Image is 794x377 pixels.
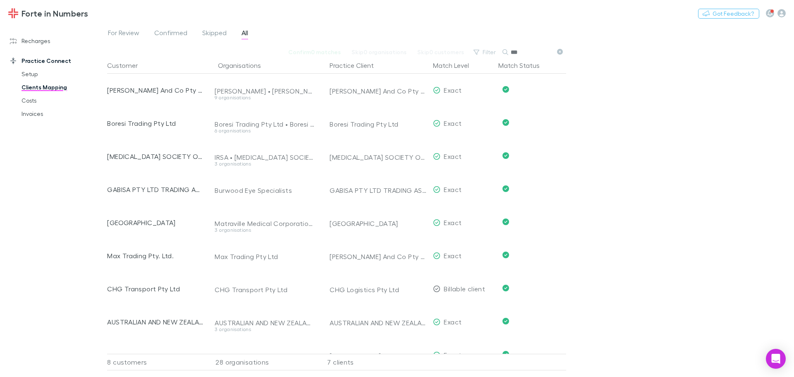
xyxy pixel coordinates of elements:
[107,57,148,74] button: Customer
[433,57,479,74] button: Match Level
[3,3,93,23] a: Forte in Numbers
[107,272,203,305] div: CHG Transport Pty Ltd
[107,354,206,370] div: 8 customers
[502,219,509,225] svg: Confirmed
[107,239,203,272] div: Max Trading Pty. Ltd.
[330,74,426,108] div: [PERSON_NAME] And Co Pty Ltd
[330,240,426,273] div: [PERSON_NAME] And Co Pty Ltd
[215,228,315,233] div: 3 organisations
[502,86,509,93] svg: Confirmed
[107,74,203,107] div: [PERSON_NAME] And Co Pty Ltd
[469,47,501,57] button: Filter
[215,153,315,161] div: IRSA • [MEDICAL_DATA] SOCIETY OF AUSTRALASIA INCORPORATED • [MEDICAL_DATA] Society of Australasia...
[107,173,203,206] div: GABISA PTY LTD TRADING AS BURWOOD EYE SPECIALISTS
[346,47,412,57] button: Skip0 organisations
[215,219,315,228] div: Matraville Medical Corporation Pty Ltd • Matraville Medical Corporation • [GEOGRAPHIC_DATA]
[8,8,18,18] img: Forte in Numbers's Logo
[444,152,462,160] span: Exact
[108,29,139,39] span: For Review
[202,29,227,39] span: Skipped
[206,354,318,370] div: 28 organisations
[13,81,112,94] a: Clients Mapping
[215,120,315,128] div: Boresi Trading Pty Ltd • Boresi Pty Ltd • Boresi Trading • Boresi • Boresi Administration • Bores...
[502,285,509,291] svg: Confirmed
[13,107,112,120] a: Invoices
[444,351,462,359] span: Exact
[218,57,271,74] button: Organisations
[444,252,462,259] span: Exact
[444,285,485,293] span: Billable client
[330,207,426,240] div: [GEOGRAPHIC_DATA]
[242,29,248,39] span: All
[502,119,509,126] svg: Confirmed
[2,54,112,67] a: Practice Connect
[502,252,509,258] svg: Confirmed
[444,219,462,226] span: Exact
[2,34,112,48] a: Recharges
[283,47,346,57] button: Confirm0 matches
[215,128,315,133] div: 6 organisations
[107,305,203,339] div: AUSTRALIAN AND NEW ZEALAND SOCIETY OF NEURORADIOLOGY
[498,57,550,74] button: Match Status
[215,186,315,195] div: Burwood Eye Specialists
[107,140,203,173] div: [MEDICAL_DATA] SOCIETY OF AUSTRALASIA INCORPORATED
[215,87,315,95] div: [PERSON_NAME] • [PERSON_NAME] And Co Pty Ltd • AADFY Pty Ltd • WE R MEDICAL PTY LTD • MJ Landscap...
[502,318,509,324] svg: Confirmed
[215,252,315,261] div: Max Trading Pty Ltd
[13,94,112,107] a: Costs
[766,349,786,369] div: Open Intercom Messenger
[444,86,462,94] span: Exact
[444,185,462,193] span: Exact
[502,152,509,159] svg: Confirmed
[330,57,384,74] button: Practice Client
[215,327,315,332] div: 3 organisations
[330,273,426,306] div: CHG Logistics Pty Ltd
[330,339,426,372] div: [PERSON_NAME] And Co Pty Ltd
[154,29,187,39] span: Confirmed
[502,185,509,192] svg: Confirmed
[318,354,430,370] div: 7 clients
[13,67,112,81] a: Setup
[502,351,509,358] svg: Confirmed
[215,95,315,100] div: 9 organisations
[215,286,315,294] div: CHG Transport Pty Ltd
[107,107,203,140] div: Boresi Trading Pty Ltd
[22,8,88,18] h3: Forte in Numbers
[215,352,315,360] div: Max Trading Pty. Ltd.
[330,306,426,339] div: AUSTRALIAN AND NEW ZEALAND SOCIETY OF NEURORADIOLOGY
[330,141,426,174] div: [MEDICAL_DATA] SOCIETY OF AUSTRALASIA INCORPORATED
[698,9,759,19] button: Got Feedback?
[215,319,315,327] div: AUSTRALIAN AND NEW ZEALAND SOCIETY OF NEURORADIOLOGY • Australian and New Zealand Society of Neur...
[412,47,469,57] button: Skip0 customers
[107,206,203,239] div: [GEOGRAPHIC_DATA]
[444,318,462,326] span: Exact
[330,174,426,207] div: GABISA PTY LTD TRADING AS BURWOOD EYE SPECIALISTS
[444,119,462,127] span: Exact
[330,108,426,141] div: Boresi Trading Pty Ltd
[215,161,315,166] div: 3 organisations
